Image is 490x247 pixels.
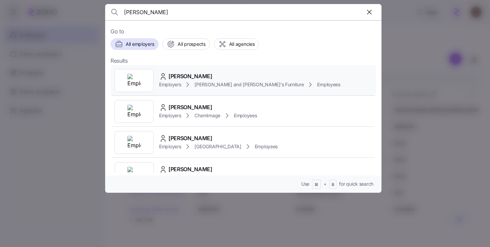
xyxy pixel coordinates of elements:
img: Employer logo [127,74,141,87]
img: Employer logo [127,105,141,118]
span: [PERSON_NAME] [169,103,212,112]
img: Employer logo [127,167,141,180]
span: Employers [159,81,181,88]
span: All prospects [178,41,205,48]
span: [GEOGRAPHIC_DATA] [194,143,241,150]
span: [PERSON_NAME] [169,134,212,143]
span: [PERSON_NAME] [169,72,212,81]
span: [PERSON_NAME] and [PERSON_NAME]'s Furniture [194,81,304,88]
span: B [332,182,334,188]
span: All agencies [229,41,255,48]
button: All prospects [162,38,210,50]
span: ChemImage [194,112,220,119]
span: Go to [111,27,376,36]
span: [PERSON_NAME] [169,165,212,174]
button: All employers [111,38,158,50]
span: Employees [255,143,278,150]
span: + [324,181,327,187]
button: All agencies [214,38,259,50]
span: Employers [159,143,181,150]
span: Employees [234,112,257,119]
span: ⌘ [314,182,318,188]
span: for quick search [339,181,373,187]
span: Results [111,57,128,65]
span: Employers [159,112,181,119]
span: Employees [317,81,340,88]
img: Employer logo [127,136,141,149]
span: All employers [126,41,154,48]
span: Use [301,181,309,187]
